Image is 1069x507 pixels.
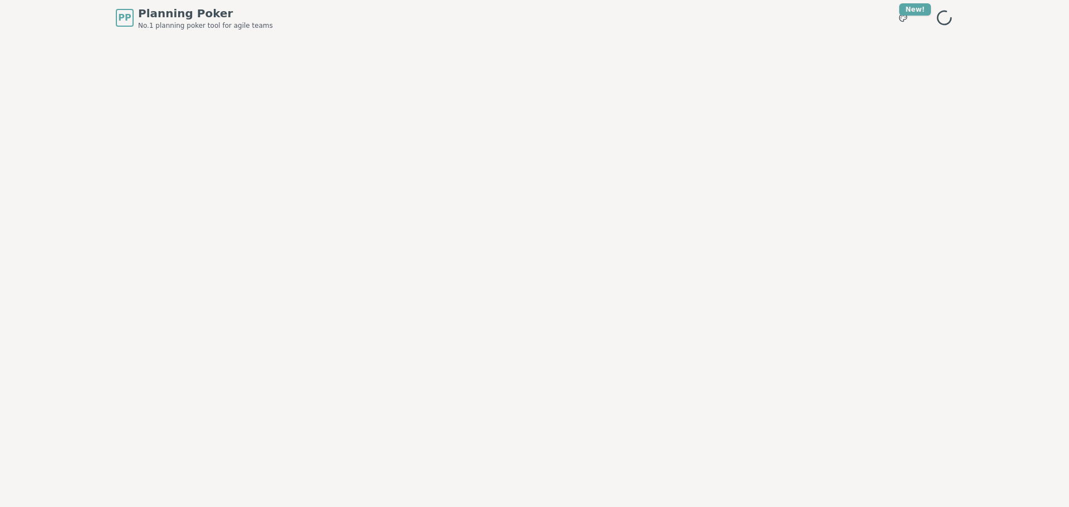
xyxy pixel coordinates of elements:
span: No.1 planning poker tool for agile teams [138,21,273,30]
span: PP [118,11,131,24]
span: Planning Poker [138,6,273,21]
div: New! [899,3,931,16]
button: New! [893,8,913,28]
a: PPPlanning PokerNo.1 planning poker tool for agile teams [116,6,273,30]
